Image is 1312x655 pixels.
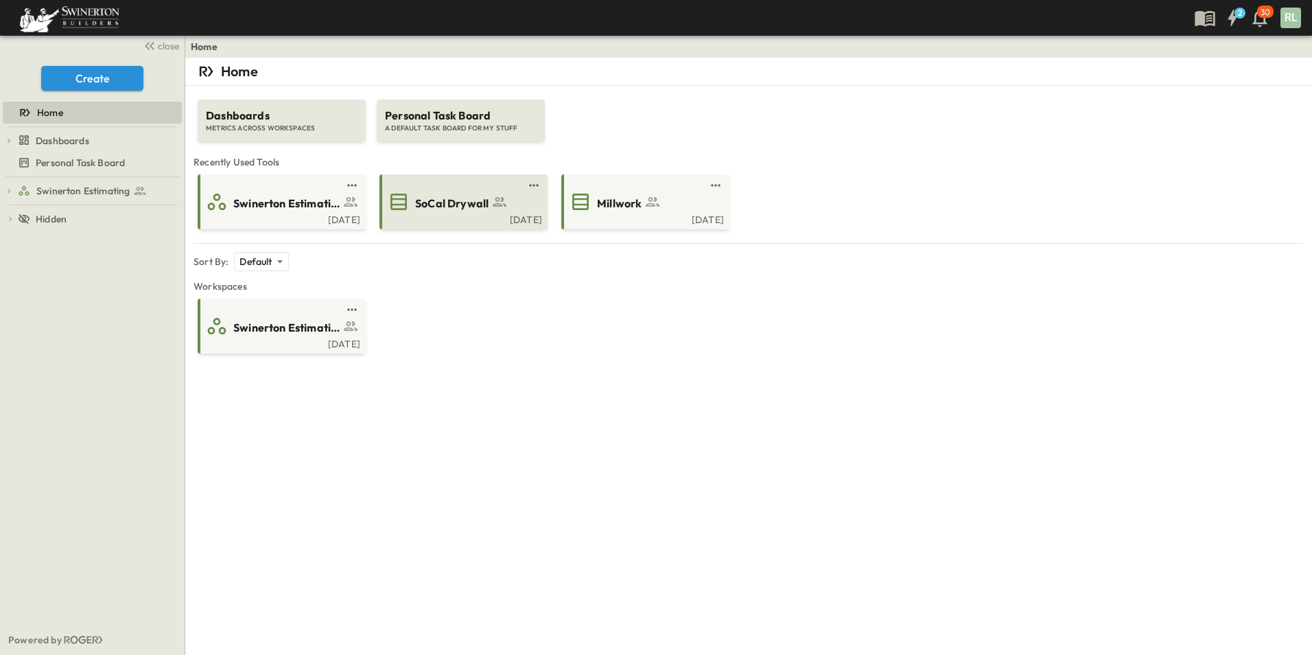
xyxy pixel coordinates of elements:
span: Personal Task Board [36,156,125,170]
a: [DATE] [564,213,724,224]
button: RL [1279,6,1302,30]
button: test [526,177,542,194]
a: Swinerton Estimating [200,315,360,337]
span: Recently Used Tools [194,155,1304,169]
span: Swinerton Estimating [233,196,340,211]
a: Swinerton Estimating [18,181,179,200]
a: SoCal Drywall [382,191,542,213]
a: Dashboards [18,131,179,150]
button: test [344,301,360,318]
span: Millwork [597,196,642,211]
div: Swinerton Estimatingtest [3,180,182,202]
a: Personal Task Board [3,153,179,172]
span: Workspaces [194,279,1304,293]
p: Default [239,255,272,268]
span: Dashboards [36,134,89,148]
span: Swinerton Estimating [36,184,130,198]
button: test [707,177,724,194]
span: SoCal Drywall [415,196,489,211]
a: Home [191,40,218,54]
a: [DATE] [200,213,360,224]
p: Home [221,62,258,81]
span: Home [37,106,63,119]
p: 30 [1261,7,1270,18]
h6: 2 [1238,8,1242,19]
div: Personal Task Boardtest [3,152,182,174]
button: Create [41,66,143,91]
img: 6c363589ada0b36f064d841b69d3a419a338230e66bb0a533688fa5cc3e9e735.png [16,3,122,32]
a: DashboardsMETRICS ACROSS WORKSPACES [196,86,367,141]
a: Personal Task BoardA DEFAULT TASK BOARD FOR MY STUFF [375,86,546,141]
a: Millwork [564,191,724,213]
span: Swinerton Estimating [233,320,340,336]
span: Hidden [36,212,67,226]
div: Default [234,252,288,271]
p: Sort By: [194,255,229,268]
a: [DATE] [200,337,360,348]
button: 2 [1219,5,1246,30]
button: close [138,36,182,55]
span: Personal Task Board [385,108,537,124]
span: METRICS ACROSS WORKSPACES [206,124,358,133]
a: [DATE] [382,213,542,224]
span: Dashboards [206,108,358,124]
a: Home [3,103,179,122]
nav: breadcrumbs [191,40,226,54]
span: close [158,39,179,53]
div: RL [1280,8,1301,28]
span: A DEFAULT TASK BOARD FOR MY STUFF [385,124,537,133]
button: test [344,177,360,194]
a: Swinerton Estimating [200,191,360,213]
